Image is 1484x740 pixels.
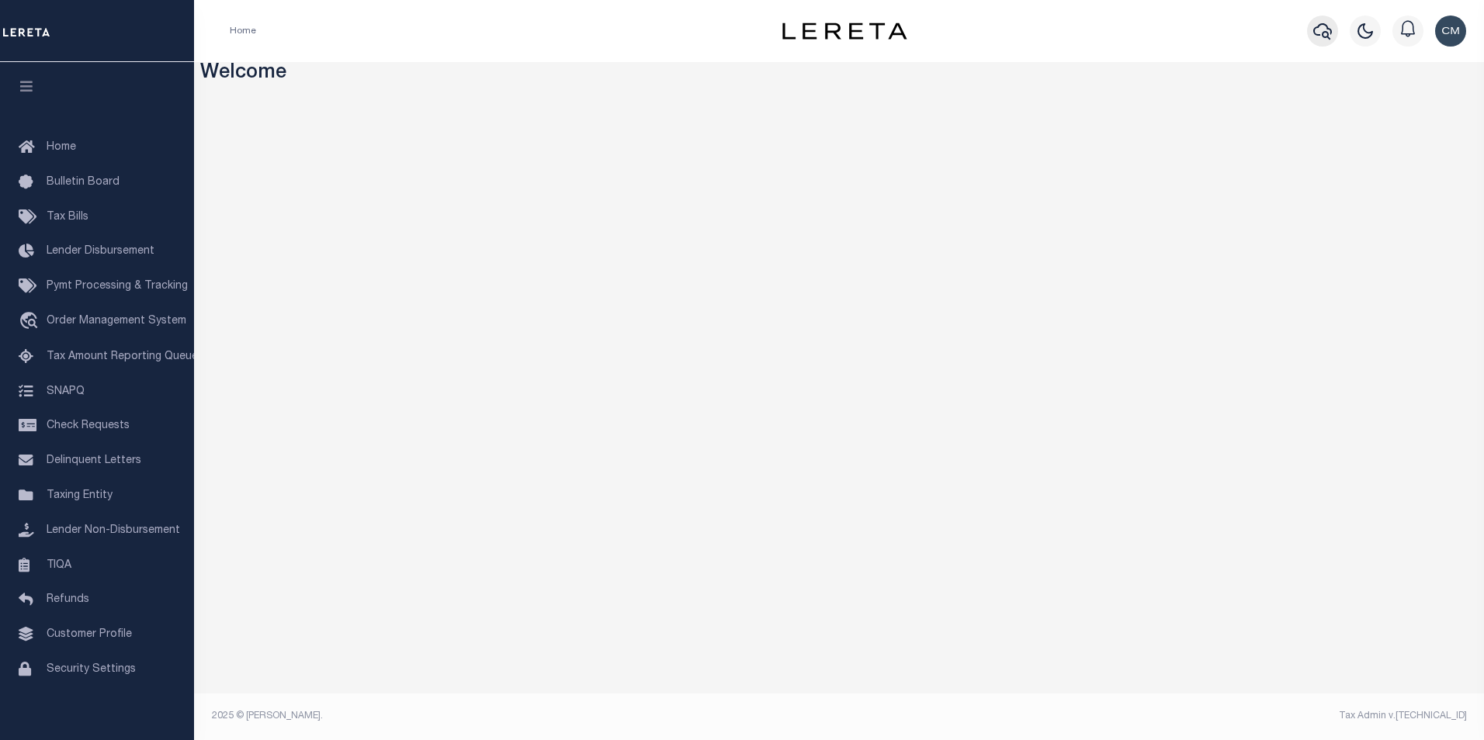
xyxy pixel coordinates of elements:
[47,594,89,605] span: Refunds
[47,351,198,362] span: Tax Amount Reporting Queue
[19,312,43,332] i: travel_explore
[47,559,71,570] span: TIQA
[200,709,840,723] div: 2025 © [PERSON_NAME].
[47,177,120,188] span: Bulletin Board
[47,525,180,536] span: Lender Non-Disbursement
[230,24,256,38] li: Home
[47,455,141,466] span: Delinquent Letters
[47,490,113,501] span: Taxing Entity
[47,420,130,431] span: Check Requests
[200,62,1479,86] h3: Welcome
[47,142,76,153] span: Home
[47,629,132,640] span: Customer Profile
[47,386,85,396] span: SNAPQ
[47,212,88,223] span: Tax Bills
[47,664,136,675] span: Security Settings
[1435,16,1466,47] img: svg+xml;base64,PHN2ZyB4bWxucz0iaHR0cDovL3d3dy53My5vcmcvMjAwMC9zdmciIHBvaW50ZXItZXZlbnRzPSJub25lIi...
[47,316,186,327] span: Order Management System
[47,281,188,292] span: Pymt Processing & Tracking
[851,709,1467,723] div: Tax Admin v.[TECHNICAL_ID]
[782,22,907,40] img: logo-dark.svg
[47,246,154,257] span: Lender Disbursement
